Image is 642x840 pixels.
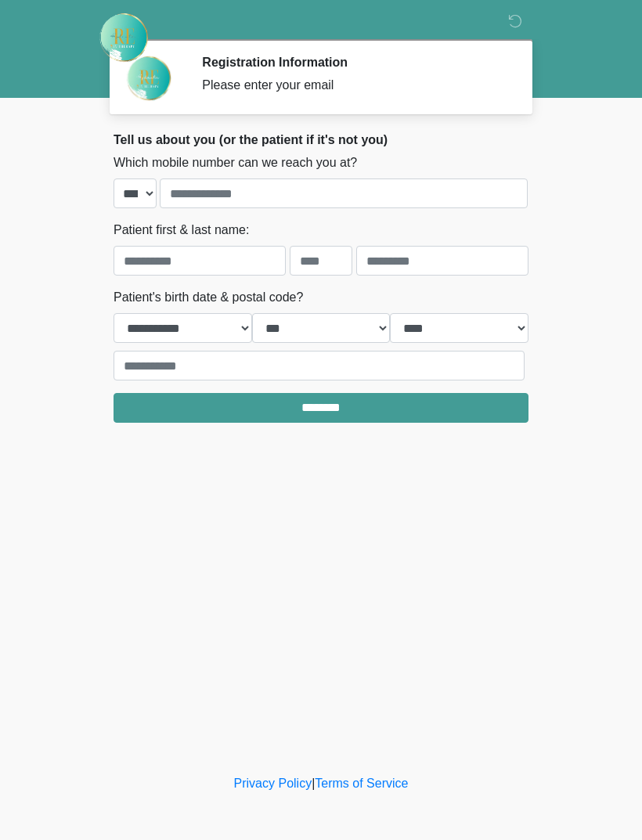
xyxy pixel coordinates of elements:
[114,132,528,147] h2: Tell us about you (or the patient if it's not you)
[114,221,249,240] label: Patient first & last name:
[312,777,315,790] a: |
[315,777,408,790] a: Terms of Service
[98,12,150,63] img: Rehydrate Aesthetics & Wellness Logo
[202,76,505,95] div: Please enter your email
[234,777,312,790] a: Privacy Policy
[125,55,172,102] img: Agent Avatar
[114,153,357,172] label: Which mobile number can we reach you at?
[114,288,303,307] label: Patient's birth date & postal code?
